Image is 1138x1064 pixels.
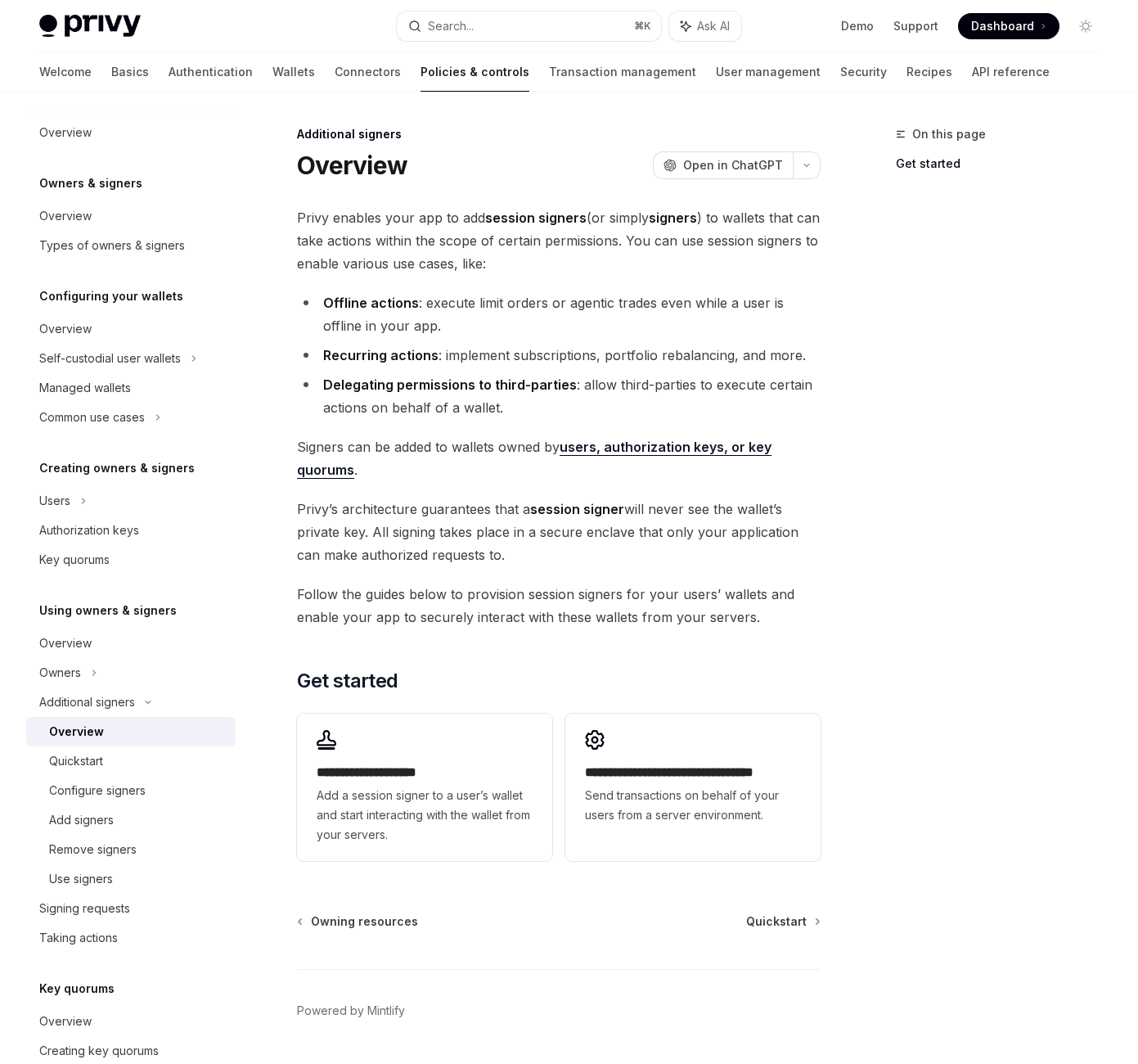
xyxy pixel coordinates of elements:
div: Users [39,491,70,511]
li: : allow third-parties to execute certain actions on behalf of a wallet. [297,373,821,419]
a: Authorization keys [26,516,236,545]
h5: Configuring your wallets [39,286,183,306]
span: Add a session signer to a user’s wallet and start interacting with the wallet from your servers. [317,786,533,845]
div: Additional signers [39,692,135,712]
span: Owning resources [311,913,418,930]
div: Overview [39,123,92,142]
a: **** **** **** *****Add a session signer to a user’s wallet and start interacting with the wallet... [297,714,552,861]
div: Use signers [49,869,113,889]
a: Key quorums [26,545,236,575]
span: Ask AI [697,18,730,34]
h5: Creating owners & signers [39,458,195,478]
a: Transaction management [549,52,696,92]
span: Signers can be added to wallets owned by . [297,435,821,481]
a: Quickstart [746,913,819,930]
a: Overview [26,118,236,147]
div: Key quorums [39,550,110,570]
a: Overview [26,1007,236,1036]
a: Policies & controls [421,52,529,92]
div: Managed wallets [39,378,131,398]
strong: session signers [485,210,587,226]
button: Toggle dark mode [1073,13,1099,39]
span: ⌘ K [634,20,651,33]
a: Security [840,52,887,92]
a: Welcome [39,52,92,92]
span: Privy enables your app to add (or simply ) to wallets that can take actions within the scope of c... [297,206,821,275]
span: Get started [297,668,398,694]
div: Signing requests [39,899,130,918]
div: Configure signers [49,781,146,800]
div: Overview [39,319,92,339]
h5: Using owners & signers [39,601,177,620]
div: Overview [39,633,92,653]
a: Signing requests [26,894,236,923]
a: Overview [26,717,236,746]
img: light logo [39,15,141,38]
a: Owning resources [299,913,418,930]
a: Wallets [272,52,315,92]
a: Types of owners & signers [26,231,236,260]
a: Overview [26,314,236,344]
span: Quickstart [746,913,807,930]
span: On this page [912,124,986,144]
a: Overview [26,201,236,231]
h5: Key quorums [39,979,115,999]
h1: Overview [297,151,407,180]
span: Privy’s architecture guarantees that a will never see the wallet’s private key. All signing takes... [297,498,821,566]
div: Remove signers [49,840,137,859]
a: Add signers [26,805,236,835]
div: Taking actions [39,928,118,948]
div: Types of owners & signers [39,236,185,255]
a: API reference [972,52,1050,92]
div: Overview [39,1012,92,1031]
a: Dashboard [958,13,1059,39]
a: Remove signers [26,835,236,864]
a: Powered by Mintlify [297,1003,405,1019]
div: Search... [428,16,474,36]
div: Add signers [49,810,114,830]
button: Search...⌘K [397,11,661,41]
div: Self-custodial user wallets [39,349,181,368]
li: : implement subscriptions, portfolio rebalancing, and more. [297,344,821,367]
strong: signers [649,210,697,226]
a: Use signers [26,864,236,894]
li: : execute limit orders or agentic trades even while a user is offline in your app. [297,291,821,337]
a: Demo [841,18,874,34]
strong: Offline actions [323,295,419,311]
button: Open in ChatGPT [653,151,793,179]
a: Recipes [906,52,952,92]
a: Managed wallets [26,373,236,403]
a: Overview [26,629,236,658]
a: Get started [896,151,1112,177]
strong: Delegating permissions to third-parties [323,376,577,393]
span: Open in ChatGPT [683,157,783,174]
h5: Owners & signers [39,174,142,193]
a: Support [893,18,938,34]
a: Configure signers [26,776,236,805]
strong: Recurring actions [323,347,439,363]
button: Ask AI [669,11,741,41]
span: Dashboard [971,18,1034,34]
a: Connectors [335,52,401,92]
div: Common use cases [39,408,145,427]
a: User management [716,52,821,92]
div: Authorization keys [39,521,139,540]
a: Basics [111,52,149,92]
div: Additional signers [297,126,821,142]
a: Authentication [169,52,253,92]
div: Owners [39,663,81,683]
a: Quickstart [26,746,236,776]
a: Taking actions [26,923,236,953]
div: Overview [49,722,104,742]
div: Creating key quorums [39,1041,159,1061]
div: Overview [39,206,92,226]
strong: session signer [530,501,624,517]
span: Follow the guides below to provision session signers for your users’ wallets and enable your app ... [297,583,821,629]
div: Quickstart [49,751,103,771]
span: Send transactions on behalf of your users from a server environment. [585,786,801,825]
